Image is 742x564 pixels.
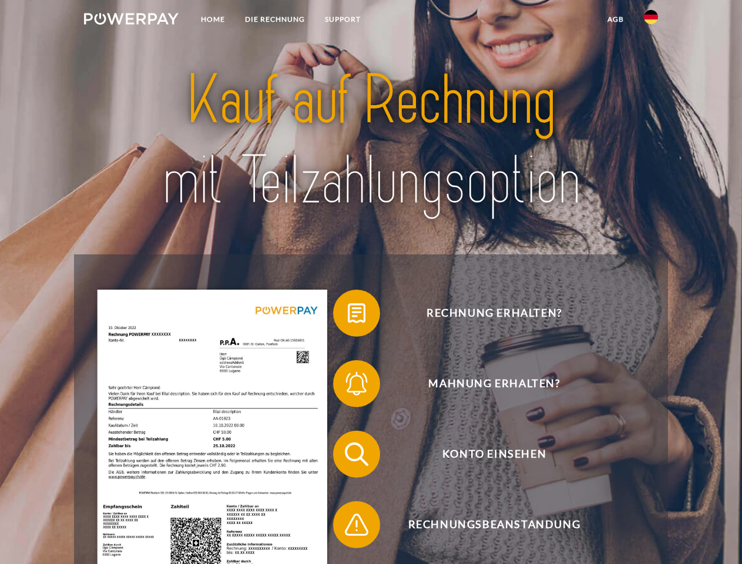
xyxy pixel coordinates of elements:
button: Rechnung erhalten? [333,290,639,337]
img: qb_bill.svg [342,298,371,328]
img: qb_search.svg [342,439,371,469]
button: Konto einsehen [333,431,639,478]
a: SUPPORT [315,9,371,30]
img: de [644,10,658,24]
a: agb [597,9,634,30]
button: Mahnung erhalten? [333,360,639,407]
span: Rechnungsbeanstandung [350,501,638,548]
img: qb_warning.svg [342,510,371,539]
img: title-powerpay_de.svg [112,56,630,225]
span: Rechnung erhalten? [350,290,638,337]
img: logo-powerpay-white.svg [84,13,179,25]
a: DIE RECHNUNG [235,9,315,30]
a: Home [191,9,235,30]
img: qb_bell.svg [342,369,371,398]
span: Konto einsehen [350,431,638,478]
span: Mahnung erhalten? [350,360,638,407]
button: Rechnungsbeanstandung [333,501,639,548]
